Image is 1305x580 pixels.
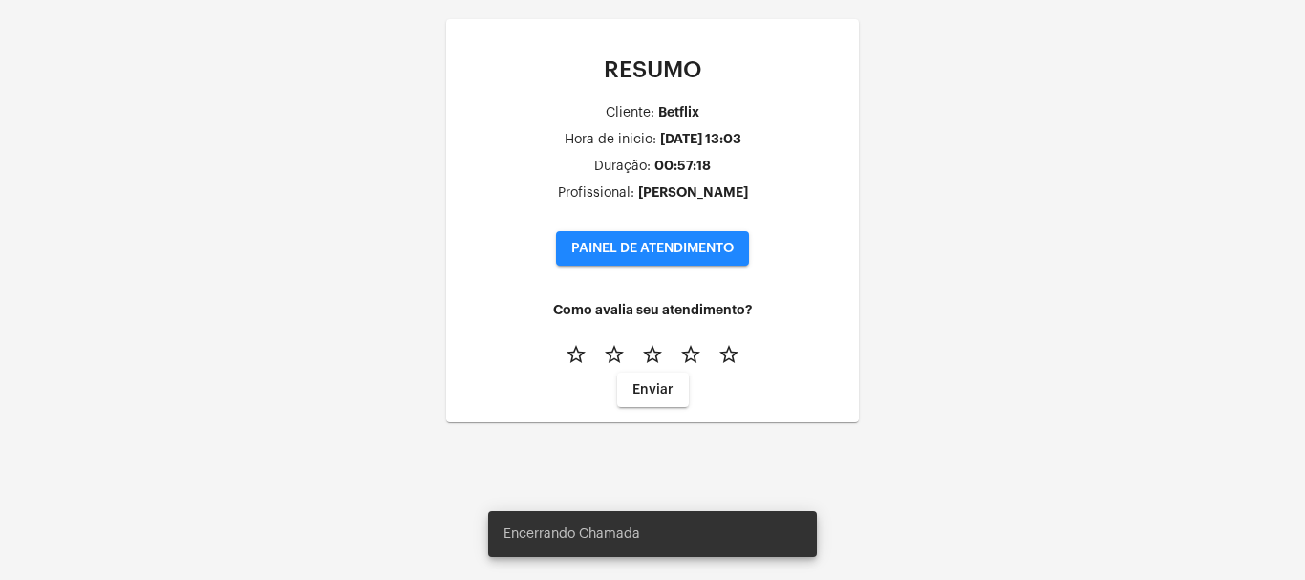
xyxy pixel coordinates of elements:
div: [DATE] 13:03 [660,132,741,146]
div: [PERSON_NAME] [638,185,748,200]
div: 00:57:18 [654,159,711,173]
div: Betflix [658,105,699,119]
span: Enviar [632,383,674,397]
button: Enviar [617,373,689,407]
span: PAINEL DE ATENDIMENTO [571,242,734,255]
p: RESUMO [461,57,844,82]
mat-icon: star_border [641,343,664,366]
span: Encerrando Chamada [503,525,640,544]
mat-icon: star_border [565,343,588,366]
mat-icon: star_border [679,343,702,366]
div: Cliente: [606,106,654,120]
mat-icon: star_border [603,343,626,366]
div: Duração: [594,160,651,174]
h4: Como avalia seu atendimento? [461,303,844,317]
button: PAINEL DE ATENDIMENTO [556,231,749,266]
div: Hora de inicio: [565,133,656,147]
mat-icon: star_border [717,343,740,366]
div: Profissional: [558,186,634,201]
